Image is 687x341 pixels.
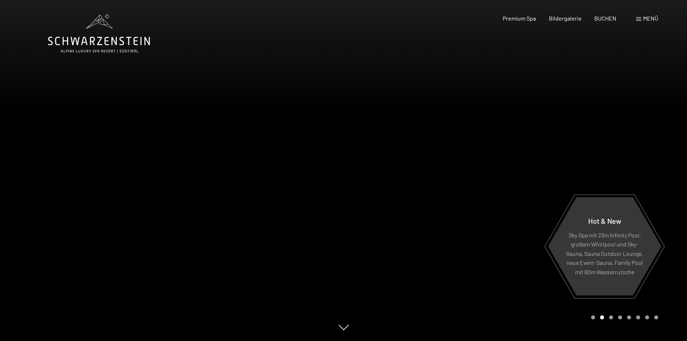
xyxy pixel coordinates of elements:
div: Carousel Page 8 [654,315,658,319]
a: Bildergalerie [549,15,582,22]
div: Carousel Page 6 [636,315,640,319]
p: Sky Spa mit 23m Infinity Pool, großem Whirlpool und Sky-Sauna, Sauna Outdoor Lounge, neue Event-S... [565,230,644,276]
div: Carousel Page 1 [591,315,595,319]
span: Menü [643,15,658,22]
div: Carousel Page 4 [618,315,622,319]
div: Carousel Page 2 (Current Slide) [600,315,604,319]
div: Carousel Page 3 [609,315,613,319]
a: Premium Spa [503,15,536,22]
span: Hot & New [588,216,621,225]
div: Carousel Pagination [589,315,658,319]
a: BUCHEN [594,15,616,22]
div: Carousel Page 7 [645,315,649,319]
div: Carousel Page 5 [627,315,631,319]
a: Hot & New Sky Spa mit 23m Infinity Pool, großem Whirlpool und Sky-Sauna, Sauna Outdoor Lounge, ne... [547,197,662,296]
